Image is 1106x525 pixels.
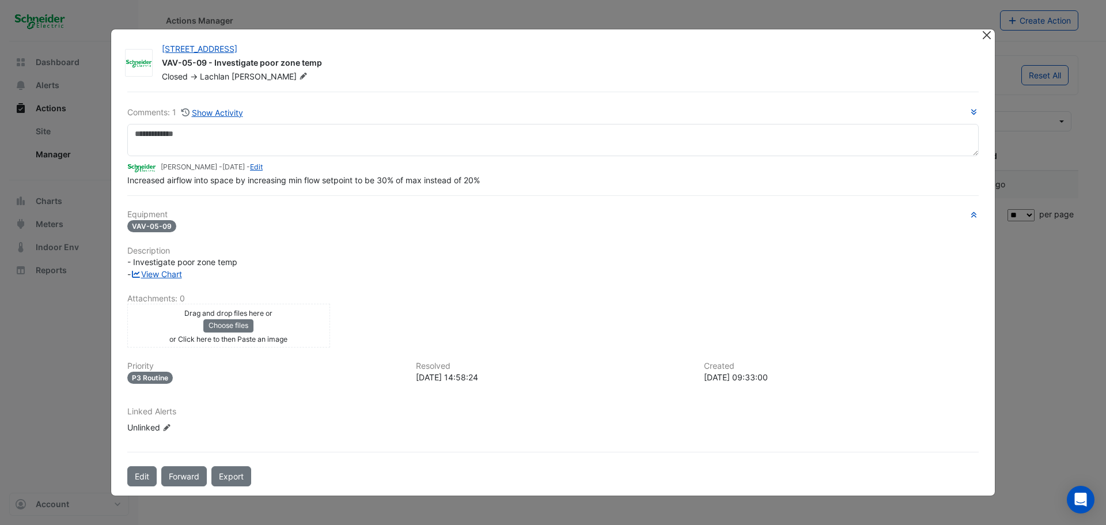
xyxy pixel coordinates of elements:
[181,106,244,119] button: Show Activity
[127,175,480,185] span: Increased airflow into space by increasing min flow setpoint to be 30% of max instead of 20%
[127,421,266,433] div: Unlinked
[169,335,287,343] small: or Click here to then Paste an image
[162,44,237,54] a: [STREET_ADDRESS]
[200,71,229,81] span: Lachlan
[211,466,251,486] a: Export
[190,71,198,81] span: ->
[127,210,979,220] h6: Equipment
[131,269,182,279] a: View Chart
[980,29,993,41] button: Close
[1067,486,1094,513] div: Open Intercom Messenger
[127,407,979,417] h6: Linked Alerts
[162,424,171,432] fa-icon: Edit Linked Alerts
[416,361,691,371] h6: Resolved
[127,466,157,486] button: Edit
[127,106,244,119] div: Comments: 1
[127,361,402,371] h6: Priority
[126,57,152,69] img: Schneider Electric
[161,162,263,172] small: [PERSON_NAME] - -
[704,361,979,371] h6: Created
[127,372,173,384] div: P3 Routine
[127,294,979,304] h6: Attachments: 0
[127,257,237,279] span: - Investigate poor zone temp -
[704,371,979,383] div: [DATE] 09:33:00
[232,71,310,82] span: [PERSON_NAME]
[250,163,263,171] a: Edit
[127,246,979,256] h6: Description
[162,57,967,71] div: VAV-05-09 - Investigate poor zone temp
[127,220,176,232] span: VAV-05-09
[162,71,188,81] span: Closed
[222,163,245,171] span: 2025-06-19 10:25:37
[161,466,207,486] button: Forward
[184,309,272,318] small: Drag and drop files here or
[127,161,156,174] img: Schneider Electric
[203,319,253,332] button: Choose files
[416,371,691,383] div: [DATE] 14:58:24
